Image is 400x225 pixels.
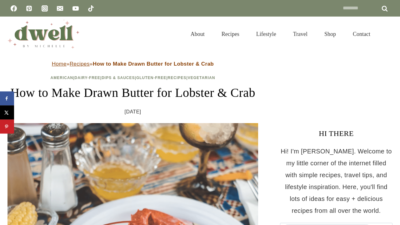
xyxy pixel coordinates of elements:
[285,23,316,45] a: Travel
[52,61,214,67] span: » »
[85,2,97,15] a: TikTok
[168,76,187,80] a: Recipes
[102,76,135,80] a: Dips & Sauces
[54,2,66,15] a: Email
[23,2,35,15] a: Pinterest
[7,2,20,15] a: Facebook
[280,145,392,217] p: Hi! I'm [PERSON_NAME]. Welcome to my little corner of the internet filled with simple recipes, tr...
[182,23,213,45] a: About
[125,107,141,117] time: [DATE]
[52,61,67,67] a: Home
[70,61,90,67] a: Recipes
[316,23,344,45] a: Shop
[382,29,392,39] button: View Search Form
[93,61,214,67] strong: How to Make Drawn Butter for Lobster & Crab
[7,83,258,102] h1: How to Make Drawn Butter for Lobster & Crab
[51,76,73,80] a: American
[182,23,379,45] nav: Primary Navigation
[280,128,392,139] h3: HI THERE
[38,2,51,15] a: Instagram
[136,76,166,80] a: Gluten-Free
[75,76,100,80] a: Dairy-Free
[188,76,215,80] a: Vegetarian
[51,76,215,80] span: | | | | |
[248,23,285,45] a: Lifestyle
[69,2,82,15] a: YouTube
[7,20,79,48] img: DWELL by michelle
[344,23,379,45] a: Contact
[213,23,248,45] a: Recipes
